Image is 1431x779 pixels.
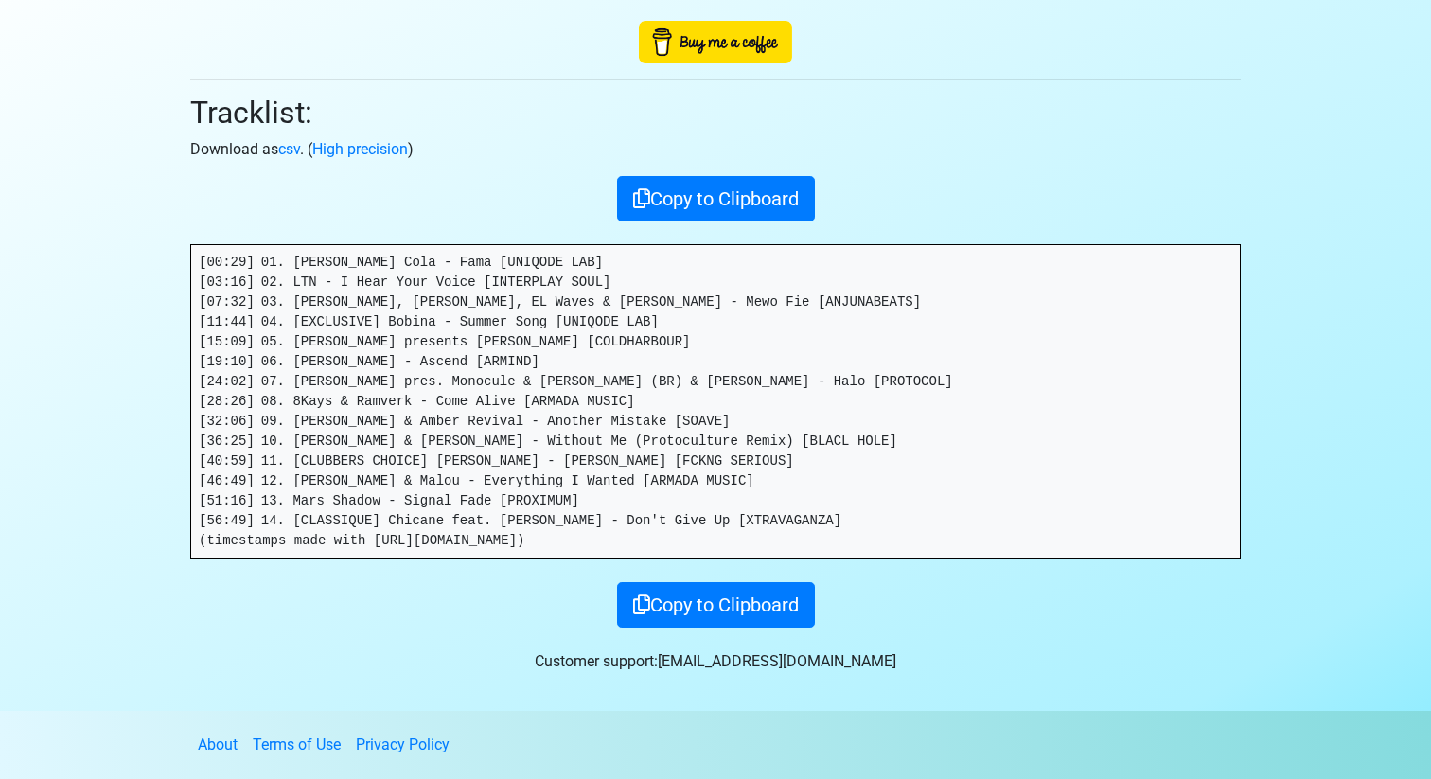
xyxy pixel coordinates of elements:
iframe: Drift Widget Chat Controller [1336,684,1408,756]
a: About [198,735,238,753]
button: Copy to Clipboard [617,582,815,628]
button: Copy to Clipboard [617,176,815,221]
h2: Tracklist: [190,95,1241,131]
a: Terms of Use [253,735,341,753]
img: Buy Me A Coffee [639,21,792,63]
a: csv [278,140,300,158]
a: Privacy Policy [356,735,450,753]
p: Download as . ( ) [190,138,1241,161]
pre: [00:29] 01. [PERSON_NAME] Cola - Fama [UNIQODE LAB] [03:16] 02. LTN - I Hear Your Voice [INTERPLA... [191,245,1240,558]
a: High precision [312,140,408,158]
